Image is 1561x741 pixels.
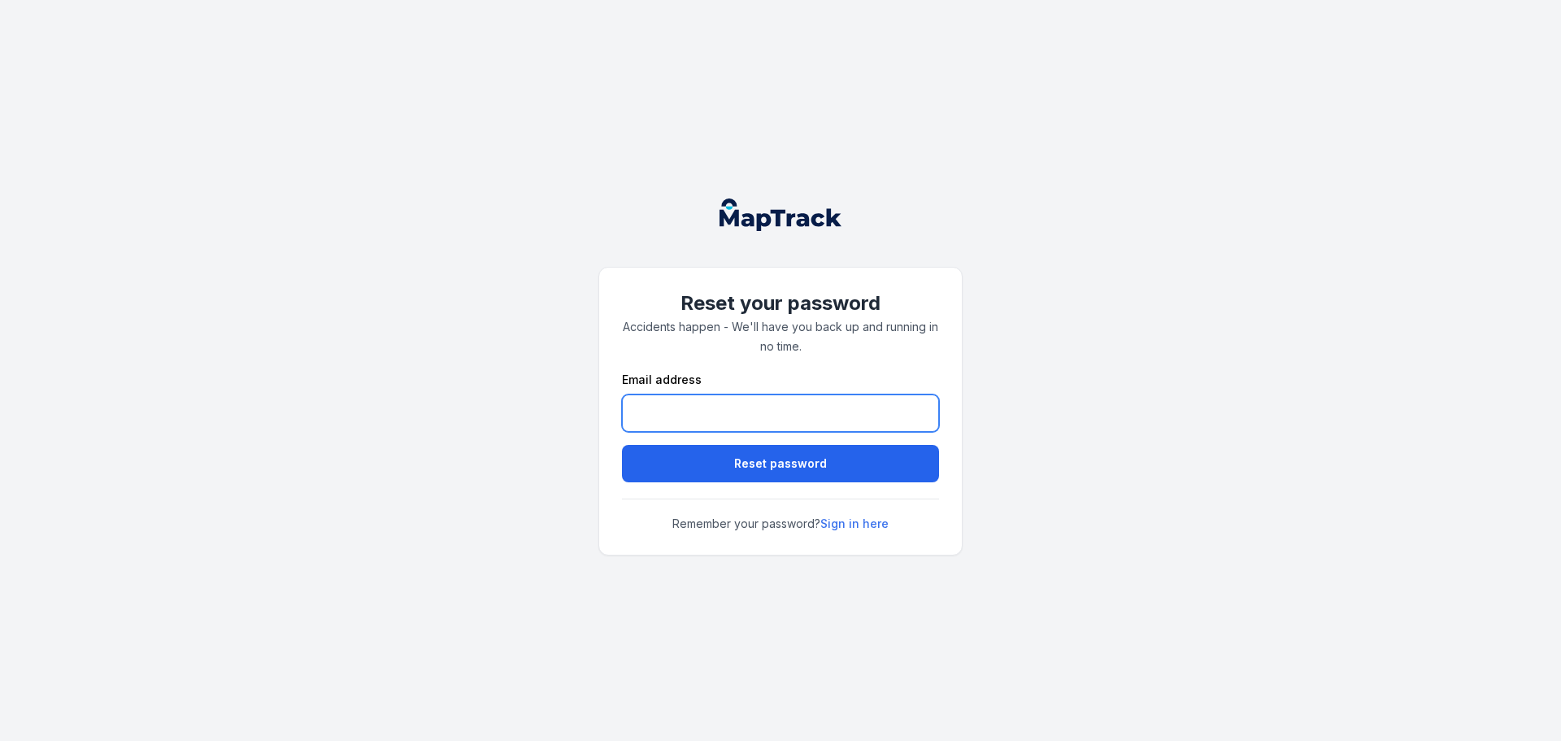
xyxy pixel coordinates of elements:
button: Reset password [622,445,939,482]
span: Accidents happen - We'll have you back up and running in no time. [623,320,938,353]
span: Remember your password? [622,516,939,532]
h1: Reset your password [622,290,939,316]
nav: Global [694,198,867,231]
label: Email address [622,372,702,388]
a: Sign in here [820,516,889,532]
